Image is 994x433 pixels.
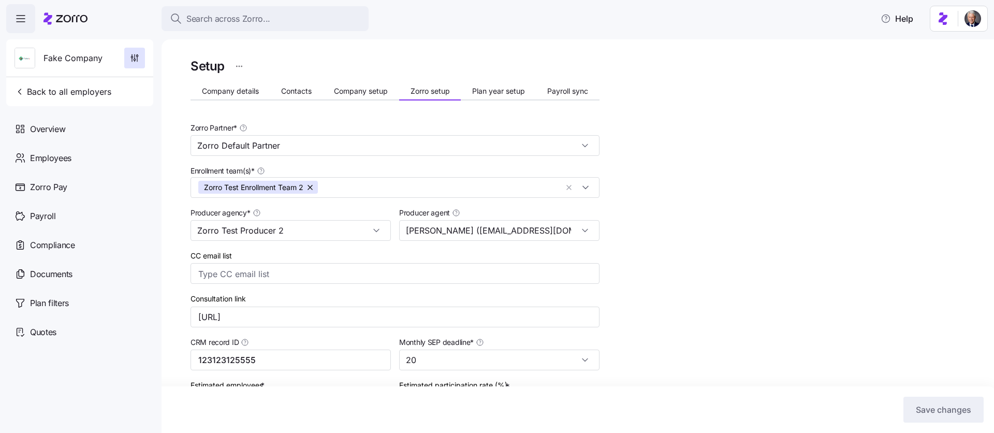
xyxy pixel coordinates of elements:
img: 1dcb4e5d-e04d-4770-96a8-8d8f6ece5bdc-1719926415027.jpeg [964,10,981,27]
img: Employer logo [15,48,35,69]
label: Estimated employees [191,380,267,391]
span: Contacts [281,88,312,95]
a: Payroll [6,201,153,230]
button: Back to all employers [10,81,115,102]
span: Help [881,12,913,25]
span: Company setup [334,88,388,95]
span: CRM record ID [191,337,239,348]
span: Enrollment team(s) * [191,166,255,176]
span: Zorro Partner * [191,123,237,133]
a: Documents [6,259,153,288]
a: Zorro Pay [6,172,153,201]
span: Documents [30,268,72,281]
h1: Setup [191,58,225,74]
input: Type CRM record ID [191,350,391,370]
span: Back to all employers [14,85,111,98]
input: Select a producer agent [399,220,600,241]
input: Select the monthly SEP deadline [399,350,600,370]
span: Employees [30,152,71,165]
span: Zorro setup [411,88,450,95]
span: Monthly SEP deadline * [399,337,474,348]
button: Search across Zorro... [162,6,369,31]
span: Compliance [30,239,75,252]
span: Zorro Test Enrollment Team 2 [204,181,303,194]
span: Plan filters [30,297,69,310]
span: Zorro Pay [30,181,67,194]
input: Select a partner [191,135,600,156]
input: Type CC email list [198,267,571,281]
span: Payroll sync [547,88,588,95]
span: Producer agent [399,208,450,218]
input: Select a producer agency [191,220,391,241]
a: Plan filters [6,288,153,317]
span: Producer agency * [191,208,251,218]
span: Fake Company [43,52,103,65]
button: Help [872,8,922,29]
a: Quotes [6,317,153,347]
label: CC email list [191,250,232,262]
span: Quotes [30,326,56,339]
input: Consultation link [191,307,600,327]
span: Search across Zorro... [186,12,270,25]
span: Payroll [30,210,56,223]
label: Estimated participation rate (%) [399,380,512,391]
label: Consultation link [191,293,246,305]
span: Plan year setup [472,88,525,95]
a: Employees [6,143,153,172]
span: Overview [30,123,65,136]
a: Overview [6,114,153,143]
button: Save changes [903,397,984,423]
span: Save changes [916,403,971,416]
span: Company details [202,88,259,95]
a: Compliance [6,230,153,259]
